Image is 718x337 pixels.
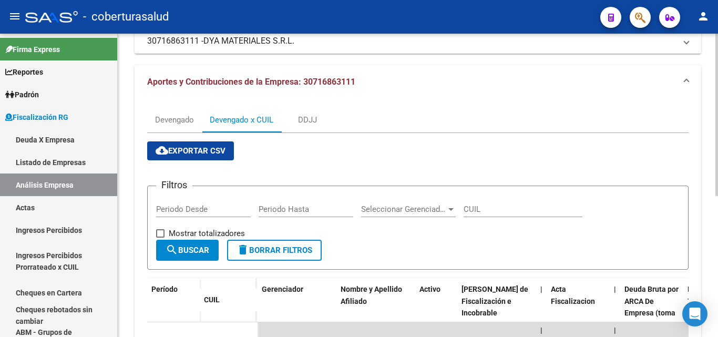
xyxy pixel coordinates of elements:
span: Gerenciador [262,285,303,293]
span: | [540,326,542,334]
span: Período [151,285,178,293]
span: Reportes [5,66,43,78]
datatable-header-cell: CUIL [200,289,258,311]
div: Devengado x CUIL [210,114,273,126]
span: Firma Express [5,44,60,55]
span: DYA MATERIALES S.R.L. [203,35,294,47]
span: Nombre y Apellido Afiliado [341,285,402,305]
span: | [614,285,616,293]
span: | [614,326,616,334]
span: Padrón [5,89,39,100]
span: | [540,285,542,293]
span: Mostrar totalizadores [169,227,245,240]
mat-icon: menu [8,10,21,23]
span: Activo [419,285,440,293]
mat-icon: search [166,243,178,256]
button: Exportar CSV [147,141,234,160]
h3: Filtros [156,178,192,192]
div: Open Intercom Messenger [682,301,707,326]
span: Exportar CSV [156,146,225,156]
span: Fiscalización RG [5,111,68,123]
div: DDJJ [298,114,317,126]
mat-expansion-panel-header: Aportes y Contribuciones de la Empresa: 30716863111 [135,65,701,99]
span: Aportes y Contribuciones de la Empresa: 30716863111 [147,77,355,87]
button: Buscar [156,240,219,261]
span: [PERSON_NAME] de Fiscalización e Incobrable [461,285,528,318]
mat-icon: person [697,10,710,23]
span: Acta Fiscalizacion [551,285,595,305]
span: CUIL [204,295,220,304]
span: Buscar [166,246,209,255]
span: - coberturasalud [83,5,169,28]
span: Seleccionar Gerenciador [361,205,446,214]
datatable-header-cell: Período [147,278,200,322]
div: Devengado [155,114,194,126]
span: Borrar Filtros [237,246,312,255]
mat-icon: delete [237,243,249,256]
mat-expansion-panel-header: 30716863111 -DYA MATERIALES S.R.L. [135,28,701,54]
mat-panel-title: 30716863111 - [147,35,676,47]
mat-icon: cloud_download [156,144,168,157]
button: Borrar Filtros [227,240,322,261]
